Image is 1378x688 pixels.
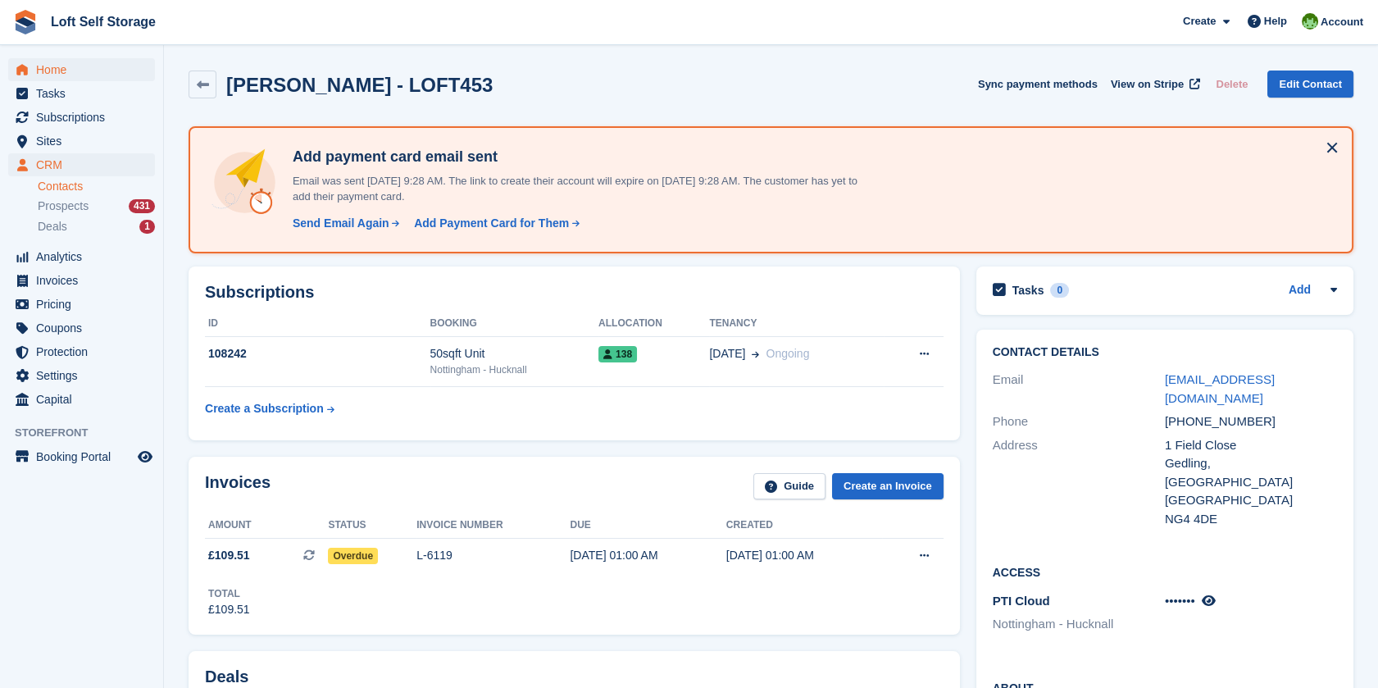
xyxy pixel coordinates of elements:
span: Coupons [36,317,134,339]
img: James Johnson [1302,13,1318,30]
h2: Invoices [205,473,271,500]
h2: Access [993,563,1337,580]
span: Pricing [36,293,134,316]
a: Create a Subscription [205,394,334,424]
a: menu [8,293,155,316]
img: stora-icon-8386f47178a22dfd0bd8f6a31ec36ba5ce8667c1dd55bd0f319d3a0aa187defe.svg [13,10,38,34]
span: Capital [36,388,134,411]
a: menu [8,388,155,411]
th: Invoice number [416,513,570,539]
a: menu [8,130,155,153]
span: Home [36,58,134,81]
span: 138 [598,346,637,362]
a: menu [8,245,155,268]
span: £109.51 [208,547,250,564]
div: 0 [1050,283,1069,298]
span: Sites [36,130,134,153]
a: Add [1289,281,1311,300]
th: ID [205,311,430,337]
h2: Tasks [1012,283,1044,298]
button: Delete [1209,71,1254,98]
div: [DATE] 01:00 AM [570,547,725,564]
div: 50sqft Unit [430,345,599,362]
span: Create [1183,13,1216,30]
span: Prospects [38,198,89,214]
th: Due [570,513,725,539]
span: Settings [36,364,134,387]
a: Loft Self Storage [44,8,162,35]
a: [EMAIL_ADDRESS][DOMAIN_NAME] [1165,372,1275,405]
a: Deals 1 [38,218,155,235]
th: Tenancy [709,311,883,337]
div: [GEOGRAPHIC_DATA] [1165,491,1337,510]
span: Analytics [36,245,134,268]
div: Add Payment Card for Them [414,215,569,232]
span: Deals [38,219,67,235]
span: Tasks [36,82,134,105]
a: menu [8,153,155,176]
a: menu [8,58,155,81]
div: 1 [139,220,155,234]
div: 431 [129,199,155,213]
span: Help [1264,13,1287,30]
h2: Contact Details [993,346,1337,359]
span: PTI Cloud [993,594,1050,608]
th: Booking [430,311,599,337]
a: Add Payment Card for Them [407,215,581,232]
div: NG4 4DE [1165,510,1337,529]
th: Created [726,513,882,539]
h2: [PERSON_NAME] - LOFT453 [226,74,493,96]
div: Total [208,586,250,601]
h4: Add payment card email sent [286,148,860,166]
span: ••••••• [1165,594,1195,608]
li: Nottingham - Hucknall [993,615,1165,634]
a: View on Stripe [1104,71,1203,98]
th: Status [328,513,416,539]
div: Send Email Again [293,215,389,232]
h2: Deals [205,667,248,686]
a: menu [8,82,155,105]
a: Create an Invoice [832,473,944,500]
th: Allocation [598,311,709,337]
div: 108242 [205,345,430,362]
span: [DATE] [709,345,745,362]
button: Sync payment methods [978,71,1098,98]
span: View on Stripe [1111,76,1184,93]
div: Phone [993,412,1165,431]
span: Overdue [328,548,378,564]
div: Create a Subscription [205,400,324,417]
span: Ongoing [766,347,809,360]
a: Prospects 431 [38,198,155,215]
img: add-payment-card-4dbda4983b697a7845d177d07a5d71e8a16f1ec00487972de202a45f1e8132f5.svg [210,148,280,217]
th: Amount [205,513,328,539]
p: Email was sent [DATE] 9:28 AM. The link to create their account will expire on [DATE] 9:28 AM. Th... [286,173,860,205]
div: Email [993,371,1165,408]
a: Edit Contact [1267,71,1353,98]
a: menu [8,269,155,292]
div: [PHONE_NUMBER] [1165,412,1337,431]
div: L-6119 [416,547,570,564]
a: Guide [753,473,825,500]
span: Account [1321,14,1363,30]
a: menu [8,340,155,363]
span: Invoices [36,269,134,292]
span: Storefront [15,425,163,441]
span: Booking Portal [36,445,134,468]
div: Address [993,436,1165,529]
div: Gedling, [GEOGRAPHIC_DATA] [1165,454,1337,491]
span: CRM [36,153,134,176]
span: Subscriptions [36,106,134,129]
div: Nottingham - Hucknall [430,362,599,377]
div: 1 Field Close [1165,436,1337,455]
h2: Subscriptions [205,283,944,302]
a: menu [8,317,155,339]
a: menu [8,364,155,387]
div: [DATE] 01:00 AM [726,547,882,564]
a: menu [8,445,155,468]
a: menu [8,106,155,129]
div: £109.51 [208,601,250,618]
a: Preview store [135,447,155,467]
a: Contacts [38,179,155,194]
span: Protection [36,340,134,363]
